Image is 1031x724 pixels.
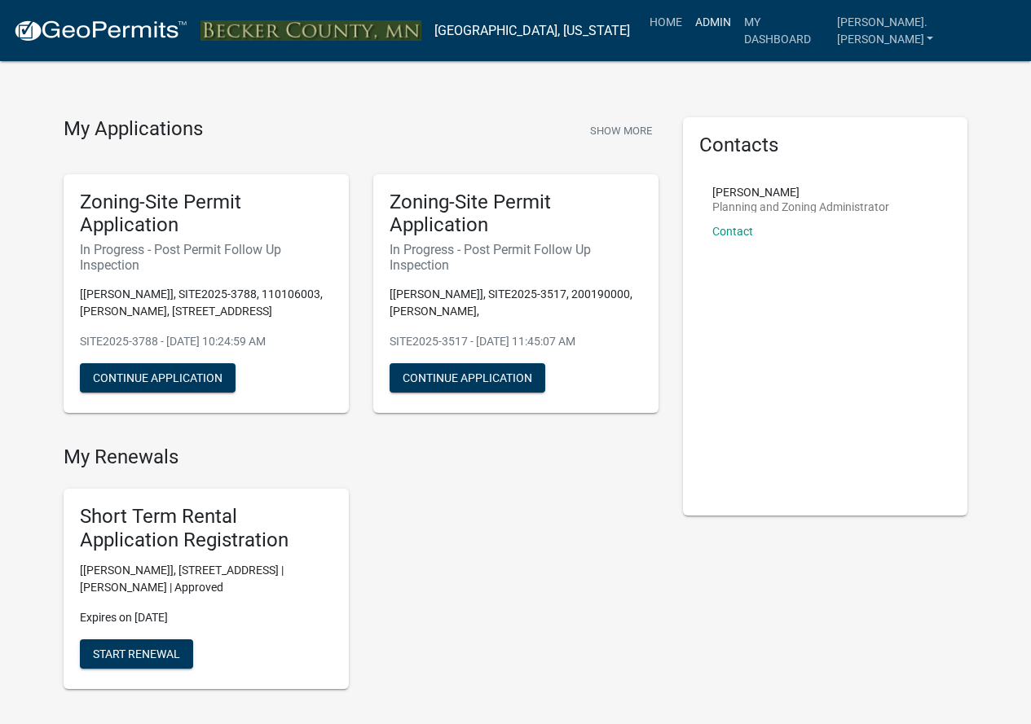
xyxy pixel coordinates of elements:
[64,445,659,469] h4: My Renewals
[64,117,203,142] h4: My Applications
[712,186,889,198] p: [PERSON_NAME]
[712,201,889,213] p: Planning and Zoning Administrator
[80,333,333,350] p: SITE2025-3788 - [DATE] 10:24:59 AM
[80,562,333,596] p: [[PERSON_NAME]], [STREET_ADDRESS] | [PERSON_NAME] | Approved
[80,191,333,238] h5: Zoning-Site Permit Application
[80,639,193,669] button: Start Renewal
[80,363,236,393] button: Continue Application
[643,7,689,37] a: Home
[80,505,333,552] h5: Short Term Rental Application Registration
[200,20,421,42] img: Becker County, Minnesota
[80,286,333,320] p: [[PERSON_NAME]], SITE2025-3788, 110106003, [PERSON_NAME], [STREET_ADDRESS]
[689,7,738,37] a: Admin
[738,7,831,55] a: My Dashboard
[390,363,545,393] button: Continue Application
[712,225,753,238] a: Contact
[584,117,659,144] button: Show More
[64,445,659,701] wm-registration-list-section: My Renewals
[831,7,1018,55] a: [PERSON_NAME].[PERSON_NAME]
[390,242,642,273] h6: In Progress - Post Permit Follow Up Inspection
[390,286,642,320] p: [[PERSON_NAME]], SITE2025-3517, 200190000, [PERSON_NAME],
[390,333,642,350] p: SITE2025-3517 - [DATE] 11:45:07 AM
[434,17,630,45] a: [GEOGRAPHIC_DATA], [US_STATE]
[390,191,642,238] h5: Zoning-Site Permit Application
[699,134,952,157] h5: Contacts
[80,609,333,626] p: Expires on [DATE]
[93,647,180,660] span: Start Renewal
[80,242,333,273] h6: In Progress - Post Permit Follow Up Inspection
